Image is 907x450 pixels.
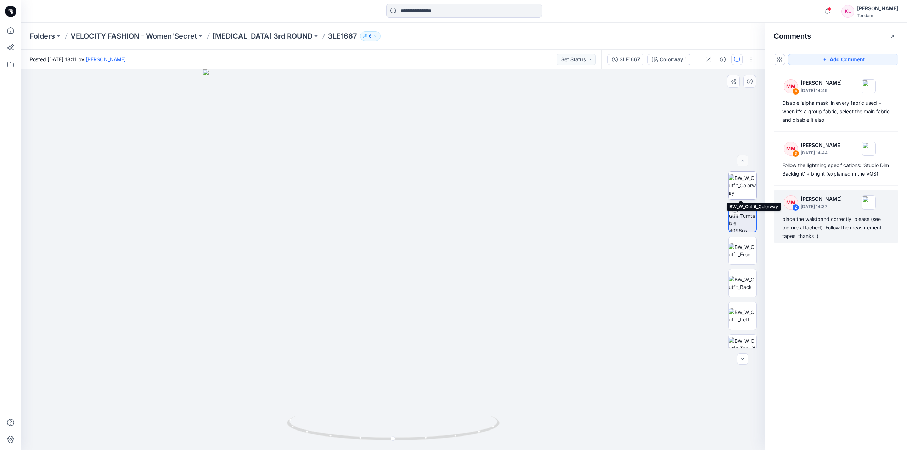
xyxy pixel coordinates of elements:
[857,4,898,13] div: [PERSON_NAME]
[788,54,898,65] button: Add Comment
[660,56,687,63] div: Colorway 1
[784,195,798,210] div: MM
[30,31,55,41] a: Folders
[647,54,691,65] button: Colorway 1
[782,99,890,124] div: Disable 'alpha mask' in every fabric used + when it's a group fabric, select the main fabric and ...
[620,56,640,63] div: 3LE1667
[782,161,890,178] div: Follow the lightning specifications: 'Studio Dim Backlight' + bright (explained in the VQS)
[729,337,756,359] img: BW_W_Outfit_Top_CloseUp
[857,13,898,18] div: Tendam
[717,54,728,65] button: Details
[792,88,799,95] div: 4
[774,32,811,40] h2: Comments
[801,149,842,156] p: [DATE] 14:44
[801,203,842,210] p: [DATE] 14:37
[782,215,890,240] div: place the waistband correctly, please (see picture attached). Follow the measurement tapes. thank...
[801,87,842,94] p: [DATE] 14:49
[729,205,756,232] img: BW_W_Outfit_Turntable 4096px
[729,174,756,196] img: BW_W_Outfit_Colorway
[801,141,842,149] p: [PERSON_NAME]
[784,142,798,156] div: MM
[328,31,357,41] p: 3LE1667
[792,204,799,211] div: 2
[360,31,381,41] button: 6
[729,276,756,291] img: BW_W_Outfit_Back
[86,56,126,62] a: [PERSON_NAME]
[801,79,842,87] p: [PERSON_NAME]
[71,31,197,41] a: VELOCITY FASHION - Women'Secret
[729,308,756,323] img: BW_W_Outfit_Left
[784,79,798,93] div: MM
[30,56,126,63] span: Posted [DATE] 18:11 by
[369,32,372,40] p: 6
[607,54,644,65] button: 3LE1667
[213,31,312,41] a: [MEDICAL_DATA] 3rd ROUND
[792,150,799,157] div: 3
[841,5,854,18] div: KL
[729,243,756,258] img: BW_W_Outfit_Front
[801,195,842,203] p: [PERSON_NAME]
